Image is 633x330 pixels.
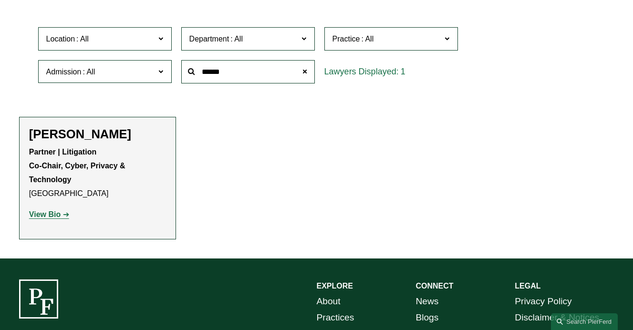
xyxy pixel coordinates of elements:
a: Blogs [415,309,438,326]
strong: View Bio [29,210,61,218]
a: News [415,293,438,310]
strong: EXPLORE [317,282,353,290]
span: Practice [332,35,360,43]
span: Admission [46,68,82,76]
a: Search this site [551,313,618,330]
strong: LEGAL [515,282,540,290]
span: Department [189,35,229,43]
a: Privacy Policy [515,293,571,310]
a: Disclaimer & Notices [515,309,599,326]
span: 1 [401,67,405,76]
span: Location [46,35,75,43]
strong: CONNECT [415,282,453,290]
p: [GEOGRAPHIC_DATA] [29,145,166,200]
a: About [317,293,341,310]
a: Practices [317,309,354,326]
strong: Partner | Litigation Co-Chair, Cyber, Privacy & Technology [29,148,127,184]
a: View Bio [29,210,69,218]
h2: [PERSON_NAME] [29,127,166,142]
